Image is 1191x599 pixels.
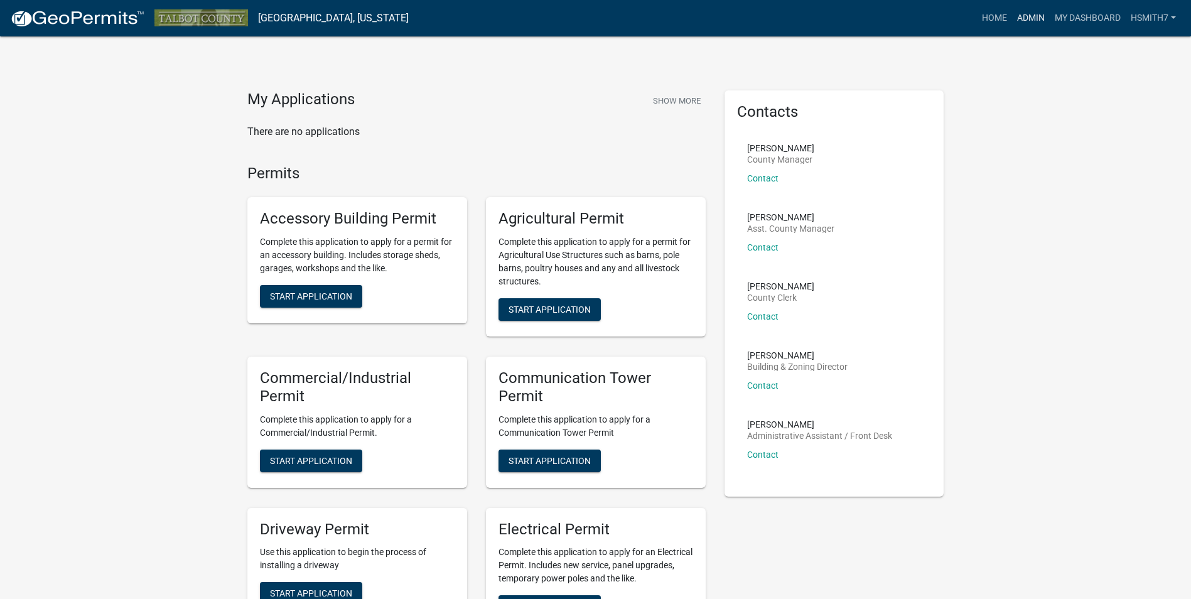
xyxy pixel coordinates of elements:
[509,455,591,465] span: Start Application
[498,521,693,539] h5: Electrical Permit
[1012,6,1050,30] a: Admin
[747,420,892,429] p: [PERSON_NAME]
[737,103,932,121] h5: Contacts
[747,311,779,321] a: Contact
[747,293,814,302] p: County Clerk
[747,450,779,460] a: Contact
[247,124,706,139] p: There are no applications
[498,210,693,228] h5: Agricultural Permit
[260,369,455,406] h5: Commercial/Industrial Permit
[270,291,352,301] span: Start Application
[260,413,455,440] p: Complete this application to apply for a Commercial/Industrial Permit.
[270,588,352,598] span: Start Application
[260,285,362,308] button: Start Application
[747,242,779,252] a: Contact
[977,6,1012,30] a: Home
[498,298,601,321] button: Start Application
[260,521,455,539] h5: Driveway Permit
[247,90,355,109] h4: My Applications
[1050,6,1126,30] a: My Dashboard
[648,90,706,111] button: Show More
[498,369,693,406] h5: Communication Tower Permit
[247,165,706,183] h4: Permits
[260,546,455,572] p: Use this application to begin the process of installing a driveway
[498,413,693,440] p: Complete this application to apply for a Communication Tower Permit
[498,450,601,472] button: Start Application
[498,546,693,585] p: Complete this application to apply for an Electrical Permit. Includes new service, panel upgrades...
[747,224,834,233] p: Asst. County Manager
[258,8,409,29] a: [GEOGRAPHIC_DATA], [US_STATE]
[747,173,779,183] a: Contact
[498,235,693,288] p: Complete this application to apply for a permit for Agricultural Use Structures such as barns, po...
[509,305,591,315] span: Start Application
[270,455,352,465] span: Start Application
[747,282,814,291] p: [PERSON_NAME]
[747,144,814,153] p: [PERSON_NAME]
[154,9,248,26] img: Talbot County, Georgia
[260,210,455,228] h5: Accessory Building Permit
[747,351,848,360] p: [PERSON_NAME]
[747,380,779,391] a: Contact
[747,362,848,371] p: Building & Zoning Director
[747,155,814,164] p: County Manager
[747,431,892,440] p: Administrative Assistant / Front Desk
[260,450,362,472] button: Start Application
[1126,6,1181,30] a: hsmith7
[260,235,455,275] p: Complete this application to apply for a permit for an accessory building. Includes storage sheds...
[747,213,834,222] p: [PERSON_NAME]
